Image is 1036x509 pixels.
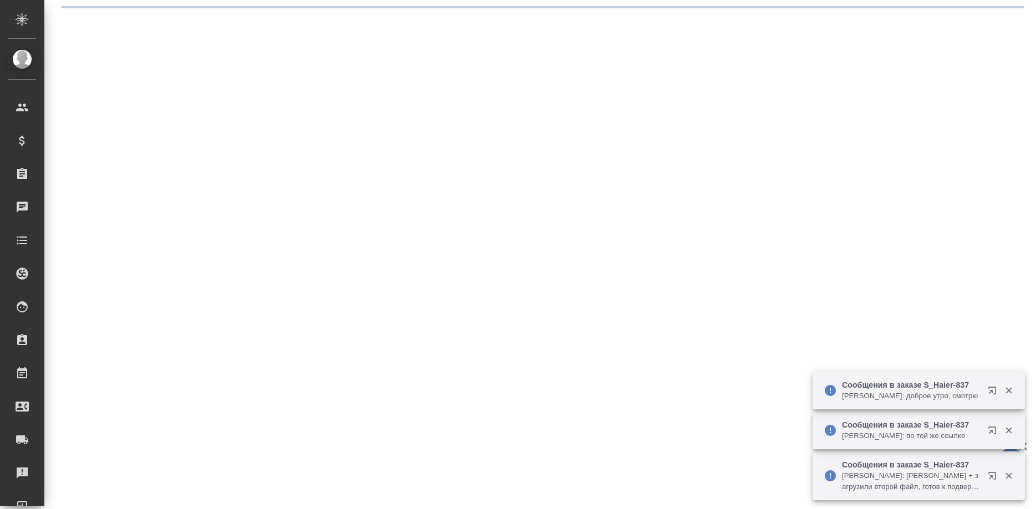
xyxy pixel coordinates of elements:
p: [PERSON_NAME]: по той же ссылке [842,430,981,441]
p: Сообщения в заказе S_Haier-837 [842,379,981,390]
button: Открыть в новой вкладке [981,465,1008,491]
button: Закрыть [997,471,1020,481]
p: Сообщения в заказе S_Haier-837 [842,459,981,470]
button: Открыть в новой вкладке [981,379,1008,406]
p: [PERSON_NAME]: [PERSON_NAME] + загрузили второй файл, готов к подверстке [842,470,981,492]
p: [PERSON_NAME]: доброе утро, смотрю [842,390,981,402]
button: Открыть в новой вкладке [981,419,1008,446]
button: Закрыть [997,385,1020,395]
p: Сообщения в заказе S_Haier-837 [842,419,981,430]
button: Закрыть [997,425,1020,435]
